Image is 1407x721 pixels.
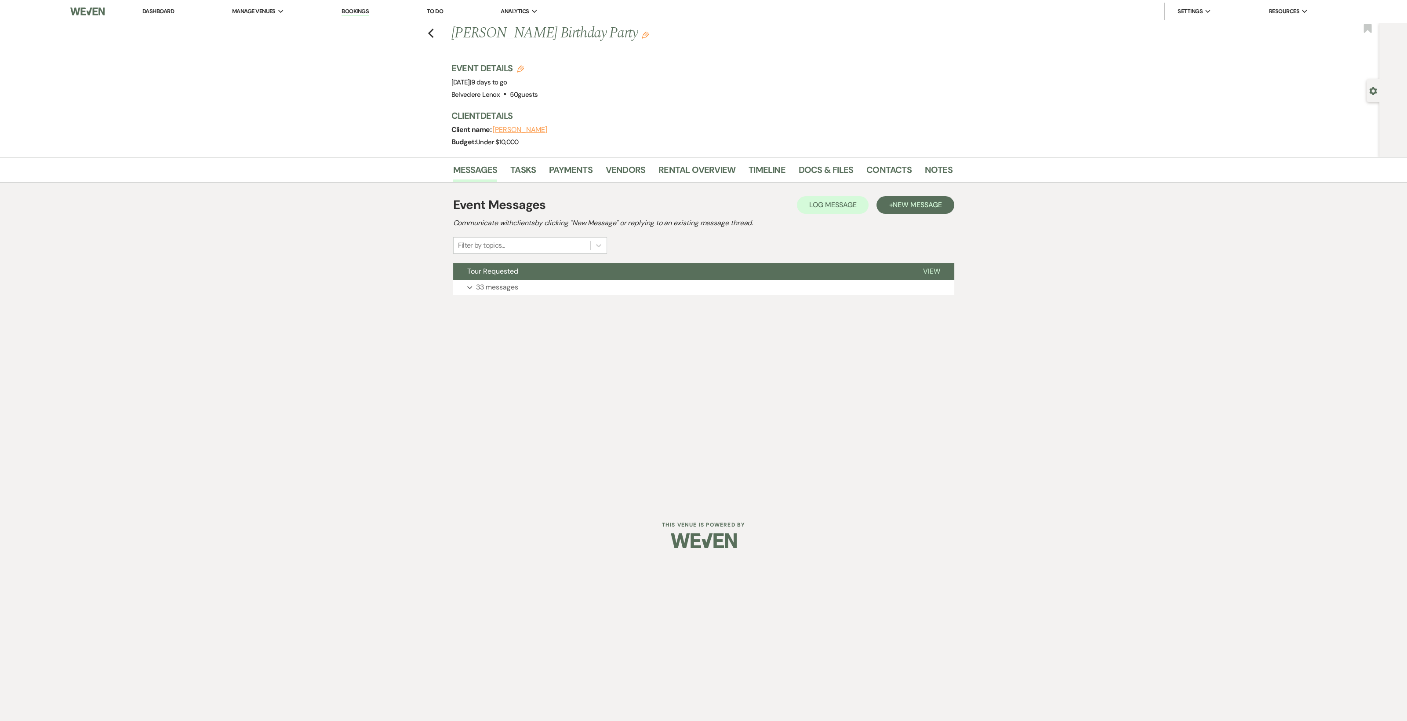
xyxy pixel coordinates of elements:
img: Weven Logo [70,2,105,21]
span: Client name: [451,125,493,134]
a: Docs & Files [799,163,853,182]
span: Settings [1178,7,1203,16]
button: Edit [642,31,649,39]
span: Resources [1269,7,1299,16]
button: View [909,263,954,280]
a: Vendors [606,163,645,182]
a: Dashboard [142,7,174,15]
a: Rental Overview [658,163,735,182]
a: Notes [925,163,953,182]
span: | [470,78,507,87]
span: New Message [893,200,942,209]
span: Manage Venues [232,7,276,16]
h1: [PERSON_NAME] Birthday Party [451,23,845,44]
span: [DATE] [451,78,507,87]
button: [PERSON_NAME] [493,126,547,133]
a: Timeline [749,163,785,182]
h2: Communicate with clients by clicking "New Message" or replying to an existing message thread. [453,218,954,228]
h3: Event Details [451,62,538,74]
a: Payments [549,163,593,182]
span: Belvedere Lenox [451,90,500,99]
h3: Client Details [451,110,944,122]
a: Bookings [342,7,369,16]
button: Tour Requested [453,263,909,280]
h1: Event Messages [453,196,546,214]
button: +New Message [876,196,954,214]
span: Log Message [809,200,856,209]
span: 50 guests [510,90,538,99]
span: 9 days to go [471,78,507,87]
img: Weven Logo [671,525,737,556]
a: Contacts [866,163,912,182]
p: 33 messages [476,282,518,293]
span: Tour Requested [467,267,518,276]
a: To Do [427,7,443,15]
button: 33 messages [453,280,954,295]
a: Messages [453,163,498,182]
span: Under $10,000 [476,138,519,146]
span: Budget: [451,137,476,146]
div: Filter by topics... [458,240,505,251]
button: Log Message [797,196,869,214]
span: View [923,267,940,276]
button: Open lead details [1369,86,1377,95]
span: Analytics [501,7,529,16]
a: Tasks [510,163,536,182]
